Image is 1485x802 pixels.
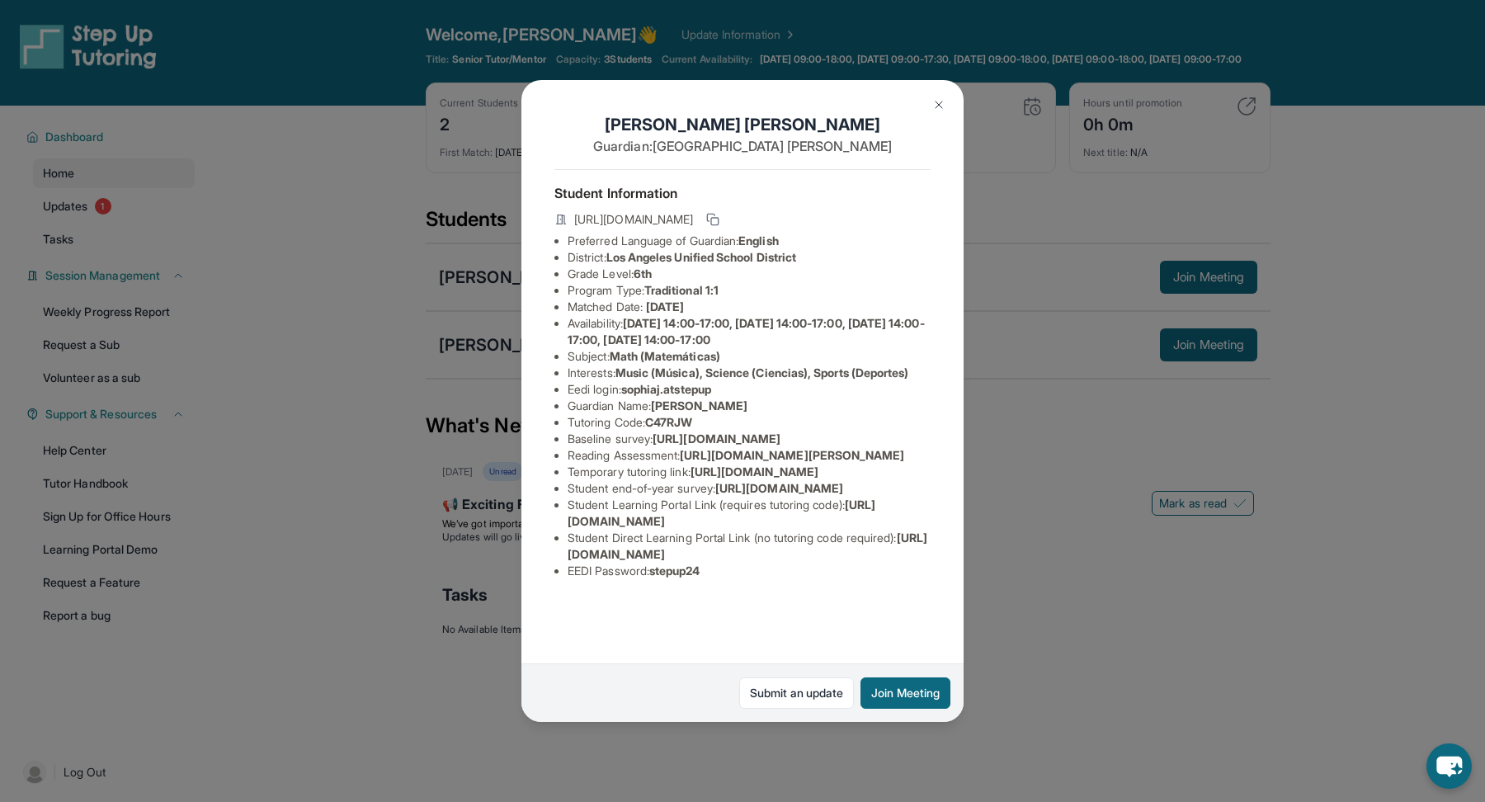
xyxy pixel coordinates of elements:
[651,399,747,413] span: [PERSON_NAME]
[568,414,931,431] li: Tutoring Code :
[644,283,719,297] span: Traditional 1:1
[860,677,950,709] button: Join Meeting
[568,530,931,563] li: Student Direct Learning Portal Link (no tutoring code required) :
[649,564,700,578] span: stepup24
[932,98,945,111] img: Close Icon
[715,481,843,495] span: [URL][DOMAIN_NAME]
[568,497,931,530] li: Student Learning Portal Link (requires tutoring code) :
[568,480,931,497] li: Student end-of-year survey :
[634,267,652,281] span: 6th
[568,563,931,579] li: EEDI Password :
[568,316,925,347] span: [DATE] 14:00-17:00, [DATE] 14:00-17:00, [DATE] 14:00-17:00, [DATE] 14:00-17:00
[574,211,693,228] span: [URL][DOMAIN_NAME]
[606,250,796,264] span: Los Angeles Unified School District
[691,465,818,479] span: [URL][DOMAIN_NAME]
[568,398,931,414] li: Guardian Name :
[554,183,931,203] h4: Student Information
[568,282,931,299] li: Program Type:
[645,415,692,429] span: C47RJW
[568,365,931,381] li: Interests :
[621,382,711,396] span: sophiaj.atstepup
[738,234,779,248] span: English
[568,266,931,282] li: Grade Level:
[1426,743,1472,789] button: chat-button
[568,447,931,464] li: Reading Assessment :
[568,381,931,398] li: Eedi login :
[703,210,723,229] button: Copy link
[568,348,931,365] li: Subject :
[568,233,931,249] li: Preferred Language of Guardian:
[568,431,931,447] li: Baseline survey :
[568,299,931,315] li: Matched Date:
[610,349,720,363] span: Math (Matemáticas)
[646,300,684,314] span: [DATE]
[653,432,780,446] span: [URL][DOMAIN_NAME]
[568,464,931,480] li: Temporary tutoring link :
[554,136,931,156] p: Guardian: [GEOGRAPHIC_DATA] [PERSON_NAME]
[615,366,909,380] span: Music (Música), Science (Ciencias), Sports (Deportes)
[568,249,931,266] li: District:
[554,113,931,136] h1: [PERSON_NAME] [PERSON_NAME]
[739,677,854,709] a: Submit an update
[568,315,931,348] li: Availability:
[680,448,904,462] span: [URL][DOMAIN_NAME][PERSON_NAME]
